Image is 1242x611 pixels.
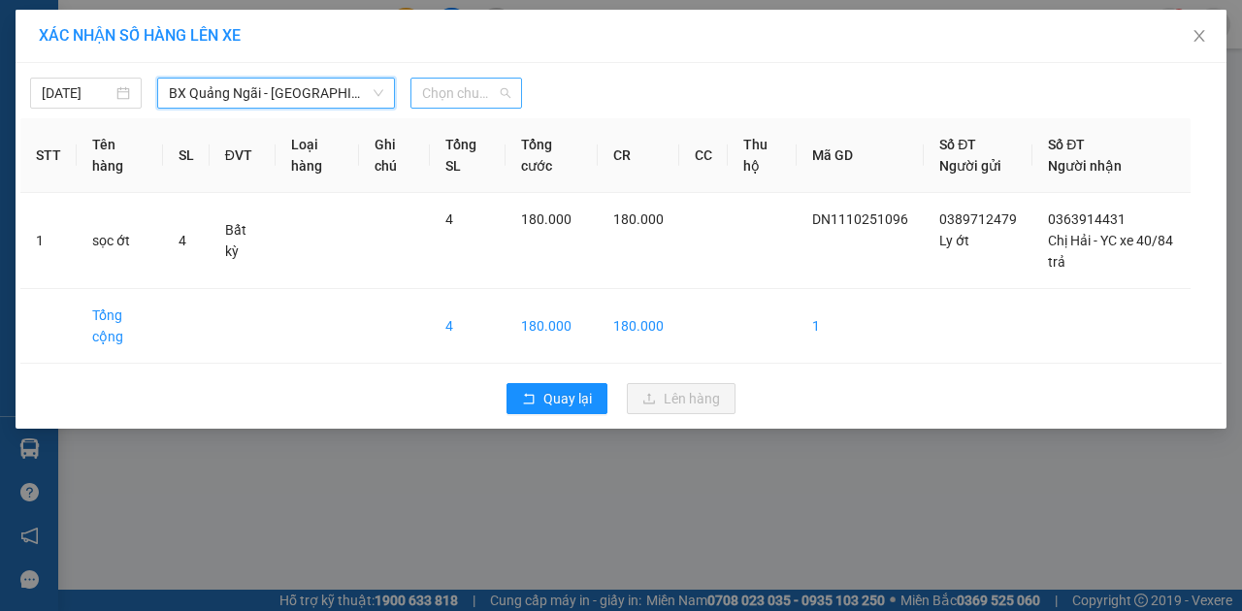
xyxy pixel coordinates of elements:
th: Tên hàng [77,118,163,193]
span: BX Quảng Ngãi - BX Đô Lương (Limousine) [169,79,383,108]
span: Chị Hải - YC xe 40/84 trả [1048,233,1173,270]
span: Số ĐT [1048,137,1085,152]
td: 180.000 [506,289,598,364]
strong: PHIẾU GỬI HÀNG [62,142,160,183]
img: logo [10,80,35,177]
th: Thu hộ [728,118,797,193]
th: ĐVT [210,118,276,193]
span: Quay lại [543,388,592,409]
span: 180.000 [521,211,572,227]
td: 180.000 [598,289,679,364]
span: close [1192,28,1207,44]
span: 0363914431 [1048,211,1126,227]
span: Người nhận [1048,158,1122,174]
th: Ghi chú [359,118,430,193]
td: 4 [430,289,506,364]
span: down [373,87,384,99]
th: Loại hàng [276,118,359,193]
span: Ly ớt [939,233,969,248]
span: 24 [PERSON_NAME] - Vinh - [GEOGRAPHIC_DATA] [39,65,179,115]
th: Mã GD [797,118,924,193]
span: Người gửi [939,158,1001,174]
td: sọc ớt [77,193,163,289]
span: 4 [179,233,186,248]
span: XÁC NHẬN SỐ HÀNG LÊN XE [39,26,241,45]
button: rollbackQuay lại [507,383,607,414]
button: Close [1172,10,1226,64]
input: 11/10/2025 [42,82,113,104]
td: Tổng cộng [77,289,163,364]
span: 0389712479 [939,211,1017,227]
th: STT [20,118,77,193]
td: 1 [797,289,924,364]
button: uploadLên hàng [627,383,735,414]
span: Chọn chuyến [422,79,510,108]
td: 1 [20,193,77,289]
th: CR [598,118,679,193]
th: CC [679,118,728,193]
td: Bất kỳ [210,193,276,289]
span: 180.000 [613,211,664,227]
span: DN1110251096 [812,211,908,227]
th: SL [163,118,210,193]
span: 4 [445,211,453,227]
span: Số ĐT [939,137,976,152]
strong: HÃNG XE HẢI HOÀNG GIA [50,19,173,61]
span: rollback [522,392,536,407]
